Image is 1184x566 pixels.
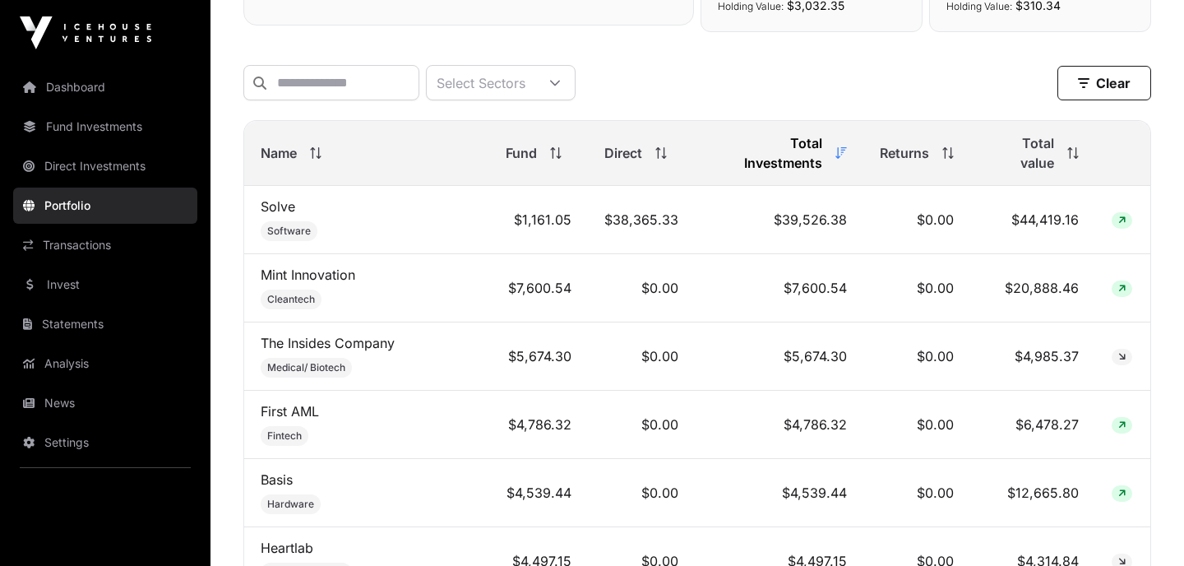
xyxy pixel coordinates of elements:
td: $6,478.27 [970,391,1095,459]
td: $4,985.37 [970,322,1095,391]
td: $4,539.44 [695,459,863,527]
td: $4,539.44 [489,459,588,527]
a: Dashboard [13,69,197,105]
td: $0.00 [863,254,970,322]
img: Icehouse Ventures Logo [20,16,151,49]
span: Name [261,143,297,163]
a: Invest [13,267,197,303]
td: $0.00 [863,322,970,391]
a: Direct Investments [13,148,197,184]
a: Heartlab [261,540,313,556]
td: $4,786.32 [489,391,588,459]
td: $0.00 [863,186,970,254]
td: $5,674.30 [489,322,588,391]
a: Mint Innovation [261,267,355,283]
td: $5,674.30 [695,322,863,391]
a: First AML [261,403,319,420]
span: Cleantech [267,293,315,306]
td: $0.00 [863,459,970,527]
td: $0.00 [588,459,695,527]
span: Medical/ Biotech [267,361,345,374]
a: Fund Investments [13,109,197,145]
td: $39,526.38 [695,186,863,254]
td: $44,419.16 [970,186,1095,254]
td: $12,665.80 [970,459,1095,527]
button: Clear [1057,66,1151,100]
td: $1,161.05 [489,186,588,254]
span: Hardware [267,498,314,511]
a: Basis [261,471,293,488]
span: Total Investments [711,133,822,173]
div: Select Sectors [427,66,535,100]
td: $7,600.54 [489,254,588,322]
a: Solve [261,198,295,215]
td: $0.00 [588,322,695,391]
a: Settings [13,424,197,461]
span: Returns [880,143,929,163]
td: $0.00 [588,254,695,322]
td: $0.00 [863,391,970,459]
td: $4,786.32 [695,391,863,459]
iframe: Chat Widget [1102,487,1184,566]
span: Fund [506,143,537,163]
a: Statements [13,306,197,342]
td: $7,600.54 [695,254,863,322]
a: Portfolio [13,188,197,224]
td: $0.00 [588,391,695,459]
td: $20,888.46 [970,254,1095,322]
span: Software [267,225,311,238]
span: Fintech [267,429,302,443]
span: Direct [604,143,642,163]
a: The Insides Company [261,335,395,351]
td: $38,365.33 [588,186,695,254]
a: Analysis [13,346,197,382]
span: Total value [987,133,1054,173]
a: News [13,385,197,421]
a: Transactions [13,227,197,263]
